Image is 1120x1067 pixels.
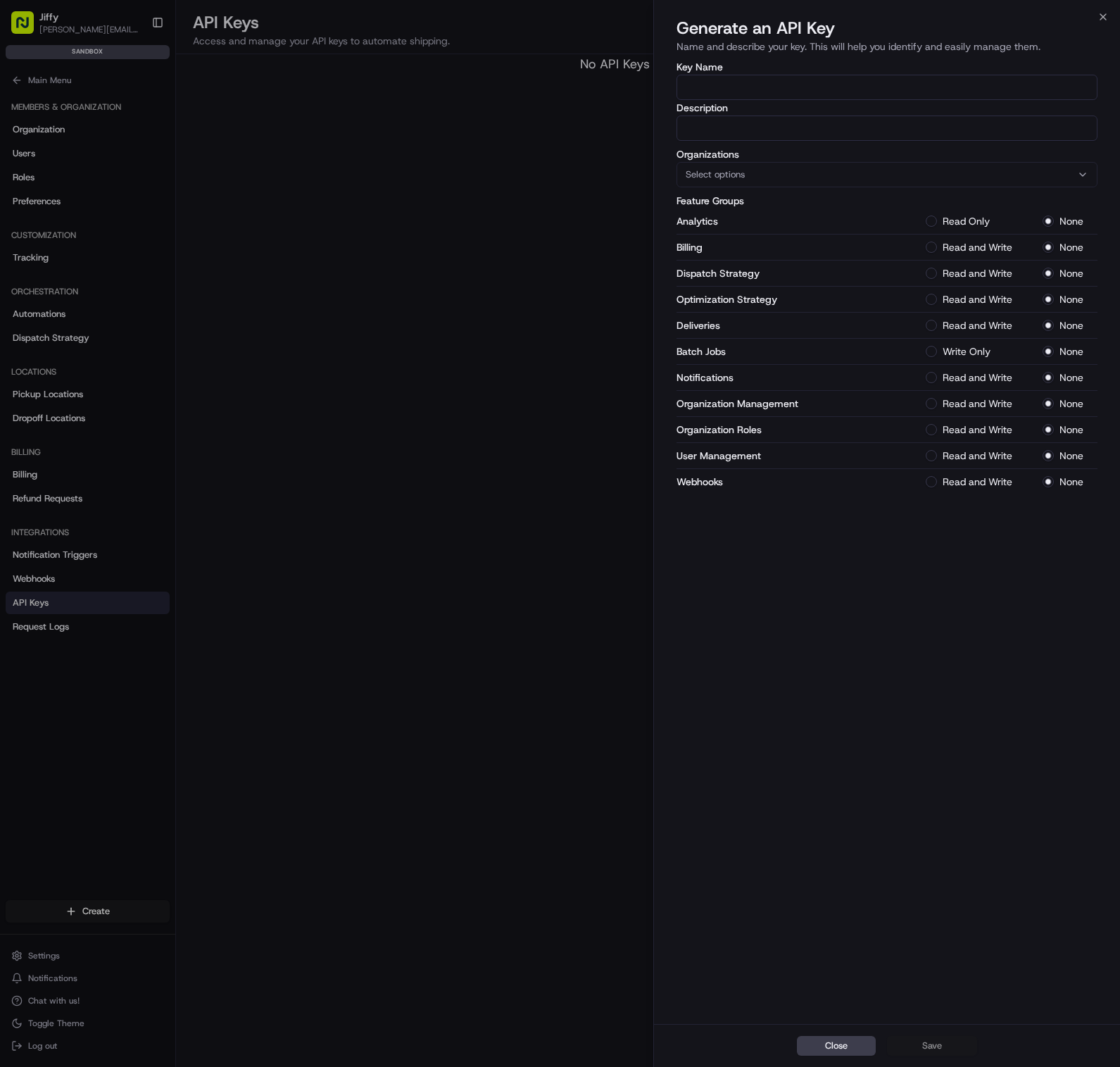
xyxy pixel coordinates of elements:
[677,149,1097,159] label: Organizations
[677,344,926,358] p: Batch Jobs
[119,206,130,217] div: 💻
[677,214,926,228] p: Analytics
[677,370,926,385] p: Notifications
[239,139,256,156] button: Start new chat
[677,318,926,332] p: Deliveries
[943,216,990,226] label: Read Only
[677,423,926,437] p: Organization Roles
[14,135,39,160] img: 1736555255976-a54dd68f-1ca7-489b-9aae-adbdc363a1c4
[1059,347,1083,356] label: None
[48,149,178,160] div: We're available if you need us!
[943,425,1012,435] label: Read and Write
[133,204,226,218] span: API Documentation
[1059,477,1083,487] label: None
[37,91,232,106] input: Clear
[943,320,1012,330] label: Read and Write
[943,242,1012,252] label: Read and Write
[48,135,231,149] div: Start new chat
[677,39,1097,54] p: Name and describe your key. This will help you identify and easily manage them.
[943,399,1012,408] label: Read and Write
[943,347,990,356] label: Write Only
[677,196,1097,206] label: Feature Groups
[1059,425,1083,435] label: None
[943,268,1012,278] label: Read and Write
[797,1036,876,1056] button: Close
[99,238,170,249] a: Powered byPylon
[677,475,926,489] p: Webhooks
[677,62,1097,72] label: Key Name
[8,199,113,224] a: 📗Knowledge Base
[1059,399,1083,408] label: None
[686,168,745,181] span: Select options
[677,162,1097,187] button: Select options
[677,266,926,280] p: Dispatch Strategy
[1059,451,1083,461] label: None
[677,449,926,463] p: User Management
[14,14,42,42] img: Nash
[943,477,1012,487] label: Read and Write
[14,206,25,217] div: 📗
[1059,268,1083,278] label: None
[14,56,256,79] p: Welcome 👋
[113,199,232,224] a: 💻API Documentation
[1059,373,1083,382] label: None
[1059,294,1083,304] label: None
[140,239,170,249] span: Pylon
[677,292,926,306] p: Optimization Strategy
[1059,216,1083,226] label: None
[943,451,1012,461] label: Read and Write
[1059,320,1083,330] label: None
[943,373,1012,382] label: Read and Write
[943,294,1012,304] label: Read and Write
[677,397,926,411] p: Organization Management
[677,103,1097,113] label: Description
[677,17,1097,39] h2: Generate an API Key
[1059,242,1083,252] label: None
[28,204,108,218] span: Knowledge Base
[677,240,926,254] p: Billing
